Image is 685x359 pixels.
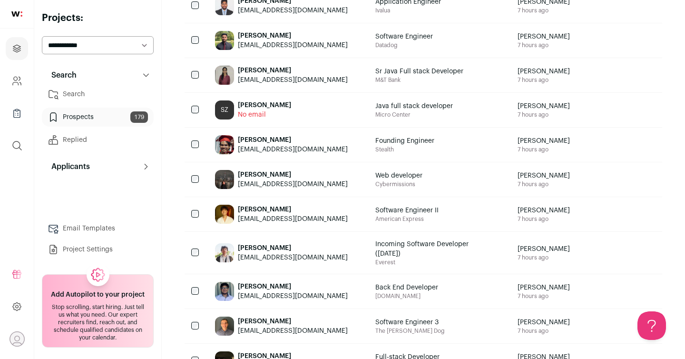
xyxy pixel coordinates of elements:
[518,283,570,292] span: [PERSON_NAME]
[375,206,439,215] span: Software Engineer II
[518,67,570,76] span: [PERSON_NAME]
[42,85,154,104] a: Search
[375,76,463,84] span: M&T Bank
[375,136,434,146] span: Founding Engineer
[215,66,234,85] img: ce91453de56b4880457504793fc784b3e81c4241fd5af4b489705a31e4d78b8b
[238,31,348,40] div: [PERSON_NAME]
[518,244,570,254] span: [PERSON_NAME]
[42,66,154,85] button: Search
[518,111,570,119] span: 7 hours ago
[215,205,234,224] img: 374a316401ccfa84641794451f5e2c867b15f2eeea90d6d76c1973a3c8069830.jpg
[375,101,453,111] span: Java full stack developer
[215,135,234,154] img: f8127f7e83e3be6e3d9c689e2ba607a6a6535813f9822763afc350c7bf06a44a
[518,146,570,153] span: 7 hours ago
[375,171,422,180] span: Web developer
[11,11,22,17] img: wellfound-shorthand-0d5821cbd27db2630d0214b213865d53afaa358527fdda9d0ea32b1df1b89c2c.svg
[637,311,666,340] iframe: Help Scout Beacon - Open
[42,274,154,348] a: Add Autopilot to your project Stop scrolling, start hiring. Just tell us what you need. Our exper...
[238,282,348,291] div: [PERSON_NAME]
[375,239,489,259] span: Incoming Software Developer ([DATE])
[42,11,154,25] h2: Projects:
[375,292,438,300] span: [DOMAIN_NAME]
[42,157,154,176] button: Applicants
[375,215,439,223] span: American Express
[46,70,77,81] p: Search
[215,170,234,189] img: cdbef11b6556ac622514d1d84396aea720dbf1315929b4bf95bdb425a7a7eb3e.jpg
[238,75,348,85] div: [EMAIL_ADDRESS][DOMAIN_NAME]
[375,283,438,292] span: Back End Developer
[238,135,348,145] div: [PERSON_NAME]
[238,317,348,326] div: [PERSON_NAME]
[6,70,28,92] a: Company and ATS Settings
[518,215,570,223] span: 7 hours ago
[238,253,348,262] div: [EMAIL_ADDRESS][DOMAIN_NAME]
[375,41,433,49] span: Datadog
[238,214,348,224] div: [EMAIL_ADDRESS][DOMAIN_NAME]
[518,171,570,180] span: [PERSON_NAME]
[6,102,28,125] a: Company Lists
[518,76,570,84] span: 7 hours ago
[215,282,234,301] img: b4b0430a51964dae1bb6736a7a7bd370914dc50bb411b0240115ce994421f458.jpg
[130,111,148,123] span: 179
[6,37,28,60] a: Projects
[215,243,234,262] img: 076b3bbb8acbc309aa2ff04c2c72efcc78e687e68fbfcac6a9021c07b9124018
[215,31,234,50] img: 46ca81de38a316e03258a94623a37b9b307a4adff3c29d9fd4adc4bb6f1ff578
[518,327,570,335] span: 7 hours ago
[375,7,441,14] span: Ivalua
[375,146,434,153] span: Stealth
[375,67,463,76] span: Sr Java Full stack Developer
[375,259,489,266] span: Everest
[518,292,570,300] span: 7 hours ago
[518,41,570,49] span: 7 hours ago
[238,100,291,110] div: [PERSON_NAME]
[375,32,433,41] span: Software Engineer
[215,100,234,120] div: SZ
[518,101,570,111] span: [PERSON_NAME]
[375,327,445,335] span: The [PERSON_NAME] Dog
[375,180,422,188] span: Cybermissions
[42,108,154,127] a: Prospects179
[238,243,348,253] div: [PERSON_NAME]
[238,179,348,189] div: [EMAIL_ADDRESS][DOMAIN_NAME]
[518,136,570,146] span: [PERSON_NAME]
[238,205,348,214] div: [PERSON_NAME]
[238,170,348,179] div: [PERSON_NAME]
[42,219,154,238] a: Email Templates
[518,180,570,188] span: 7 hours ago
[215,317,234,336] img: 362671fb48dccaaa23de0c76365a0bd6fcae8703d5ff9ad6e1db37d69449b000
[42,130,154,150] a: Replied
[238,6,348,15] div: [EMAIL_ADDRESS][DOMAIN_NAME]
[238,110,291,120] div: No email
[42,240,154,259] a: Project Settings
[238,40,348,50] div: [EMAIL_ADDRESS][DOMAIN_NAME]
[518,32,570,41] span: [PERSON_NAME]
[48,303,147,341] div: Stop scrolling, start hiring. Just tell us what you need. Our expert recruiters find, reach out, ...
[238,291,348,301] div: [EMAIL_ADDRESS][DOMAIN_NAME]
[375,111,453,119] span: Micro Center
[375,318,445,327] span: Software Engineer 3
[238,326,348,336] div: [EMAIL_ADDRESS][DOMAIN_NAME]
[46,161,90,172] p: Applicants
[518,254,570,261] span: 7 hours ago
[10,331,25,347] button: Open dropdown
[518,7,570,14] span: 7 hours ago
[238,145,348,154] div: [EMAIL_ADDRESS][DOMAIN_NAME]
[51,290,145,299] h2: Add Autopilot to your project
[238,66,348,75] div: [PERSON_NAME]
[518,318,570,327] span: [PERSON_NAME]
[518,206,570,215] span: [PERSON_NAME]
